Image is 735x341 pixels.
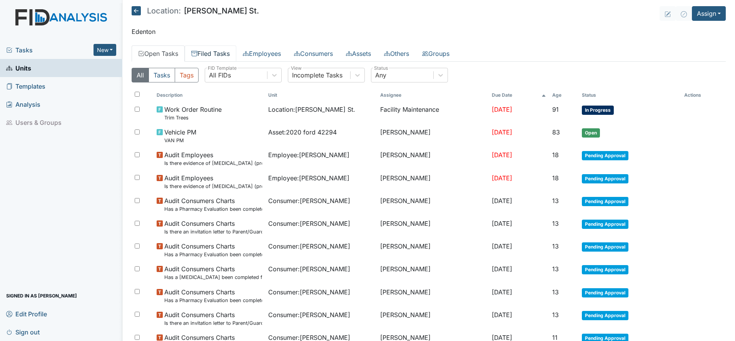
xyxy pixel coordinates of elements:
[209,71,231,80] div: All FIDs
[164,160,262,167] small: Is there evidence of [MEDICAL_DATA] (probationary [DATE] and post accident)?
[132,68,149,82] button: All
[579,89,681,102] th: Toggle SortBy
[94,44,117,56] button: New
[164,297,262,304] small: Has a Pharmacy Evaluation been completed quarterly?
[265,89,377,102] th: Toggle SortBy
[149,68,175,82] button: Tasks
[492,106,512,113] span: [DATE]
[377,307,489,330] td: [PERSON_NAME]
[492,242,512,250] span: [DATE]
[6,326,40,338] span: Sign out
[154,89,266,102] th: Toggle SortBy
[164,105,222,121] span: Work Order Routine Trim Trees
[377,147,489,170] td: [PERSON_NAME]
[552,220,559,227] span: 13
[582,106,614,115] span: In Progress
[292,71,342,80] div: Incomplete Tasks
[6,62,31,74] span: Units
[268,173,349,183] span: Employee : [PERSON_NAME]
[164,173,262,190] span: Audit Employees Is there evidence of drug test (probationary within 90 days and post accident)?
[552,174,559,182] span: 18
[268,105,355,114] span: Location : [PERSON_NAME] St.
[268,150,349,160] span: Employee : [PERSON_NAME]
[268,264,350,274] span: Consumer : [PERSON_NAME]
[377,124,489,147] td: [PERSON_NAME]
[582,128,600,138] span: Open
[582,174,628,183] span: Pending Approval
[6,80,45,92] span: Templates
[164,219,262,235] span: Audit Consumers Charts Is there an invitation letter to Parent/Guardian for current years team me...
[492,151,512,159] span: [DATE]
[185,45,236,62] a: Filed Tasks
[489,89,549,102] th: Toggle SortBy
[492,128,512,136] span: [DATE]
[132,27,726,36] p: Edenton
[164,264,262,281] span: Audit Consumers Charts Has a colonoscopy been completed for all males and females over 50 or is t...
[549,89,579,102] th: Toggle SortBy
[164,137,196,144] small: VAN PM
[164,251,262,258] small: Has a Pharmacy Evaluation been completed quarterly?
[552,311,559,319] span: 13
[6,98,40,110] span: Analysis
[492,311,512,319] span: [DATE]
[164,242,262,258] span: Audit Consumers Charts Has a Pharmacy Evaluation been completed quarterly?
[492,265,512,273] span: [DATE]
[236,45,287,62] a: Employees
[377,170,489,193] td: [PERSON_NAME]
[582,197,628,206] span: Pending Approval
[164,183,262,190] small: Is there evidence of [MEDICAL_DATA] (probationary [DATE] and post accident)?
[552,106,559,113] span: 91
[552,265,559,273] span: 13
[164,150,262,167] span: Audit Employees Is there evidence of drug test (probationary within 90 days and post accident)?
[268,128,337,137] span: Asset : 2020 ford 42294
[132,45,185,62] a: Open Tasks
[375,71,386,80] div: Any
[339,45,378,62] a: Assets
[582,288,628,297] span: Pending Approval
[268,219,350,228] span: Consumer : [PERSON_NAME]
[6,45,94,55] a: Tasks
[132,68,199,82] div: Type filter
[582,265,628,274] span: Pending Approval
[268,242,350,251] span: Consumer : [PERSON_NAME]
[164,287,262,304] span: Audit Consumers Charts Has a Pharmacy Evaluation been completed quarterly?
[377,102,489,124] td: Facility Maintenance
[164,228,262,235] small: Is there an invitation letter to Parent/Guardian for current years team meetings in T-Logs (Therap)?
[377,239,489,261] td: [PERSON_NAME]
[582,220,628,229] span: Pending Approval
[552,128,560,136] span: 83
[147,7,181,15] span: Location:
[416,45,456,62] a: Groups
[492,197,512,205] span: [DATE]
[492,288,512,296] span: [DATE]
[135,92,140,97] input: Toggle All Rows Selected
[175,68,199,82] button: Tags
[164,114,222,121] small: Trim Trees
[378,45,416,62] a: Others
[377,216,489,239] td: [PERSON_NAME]
[268,196,350,205] span: Consumer : [PERSON_NAME]
[377,261,489,284] td: [PERSON_NAME]
[164,128,196,144] span: Vehicle PM VAN PM
[164,196,262,213] span: Audit Consumers Charts Has a Pharmacy Evaluation been completed quarterly?
[377,193,489,216] td: [PERSON_NAME]
[582,311,628,320] span: Pending Approval
[582,242,628,252] span: Pending Approval
[268,310,350,319] span: Consumer : [PERSON_NAME]
[492,220,512,227] span: [DATE]
[6,308,47,320] span: Edit Profile
[6,290,77,302] span: Signed in as [PERSON_NAME]
[132,6,259,15] h5: [PERSON_NAME] St.
[582,151,628,160] span: Pending Approval
[164,310,262,327] span: Audit Consumers Charts Is there an invitation letter to Parent/Guardian for current years team me...
[552,242,559,250] span: 13
[164,274,262,281] small: Has a [MEDICAL_DATA] been completed for all [DEMOGRAPHIC_DATA] and [DEMOGRAPHIC_DATA] over 50 or ...
[552,151,559,159] span: 18
[377,89,489,102] th: Assignee
[492,174,512,182] span: [DATE]
[268,287,350,297] span: Consumer : [PERSON_NAME]
[692,6,726,21] button: Assign
[681,89,720,102] th: Actions
[552,197,559,205] span: 13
